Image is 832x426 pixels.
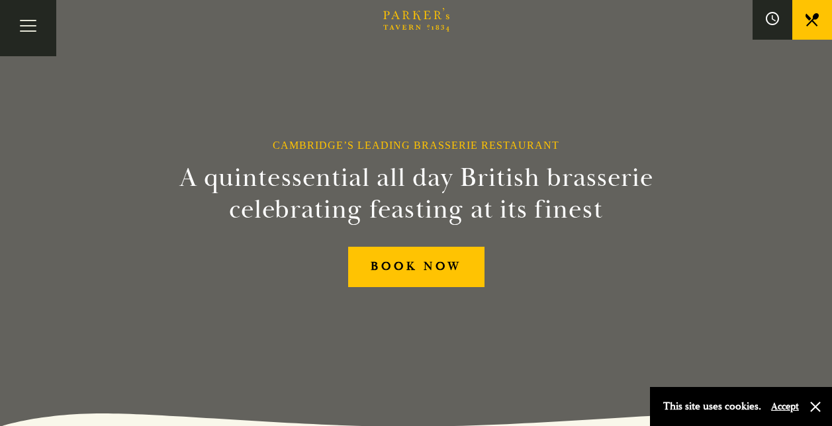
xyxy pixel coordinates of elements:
[115,162,718,226] h2: A quintessential all day British brasserie celebrating feasting at its finest
[771,400,799,413] button: Accept
[663,397,761,416] p: This site uses cookies.
[348,247,485,287] a: BOOK NOW
[809,400,822,413] button: Close and accept
[273,139,559,151] h1: Cambridge’s Leading Brasserie Restaurant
